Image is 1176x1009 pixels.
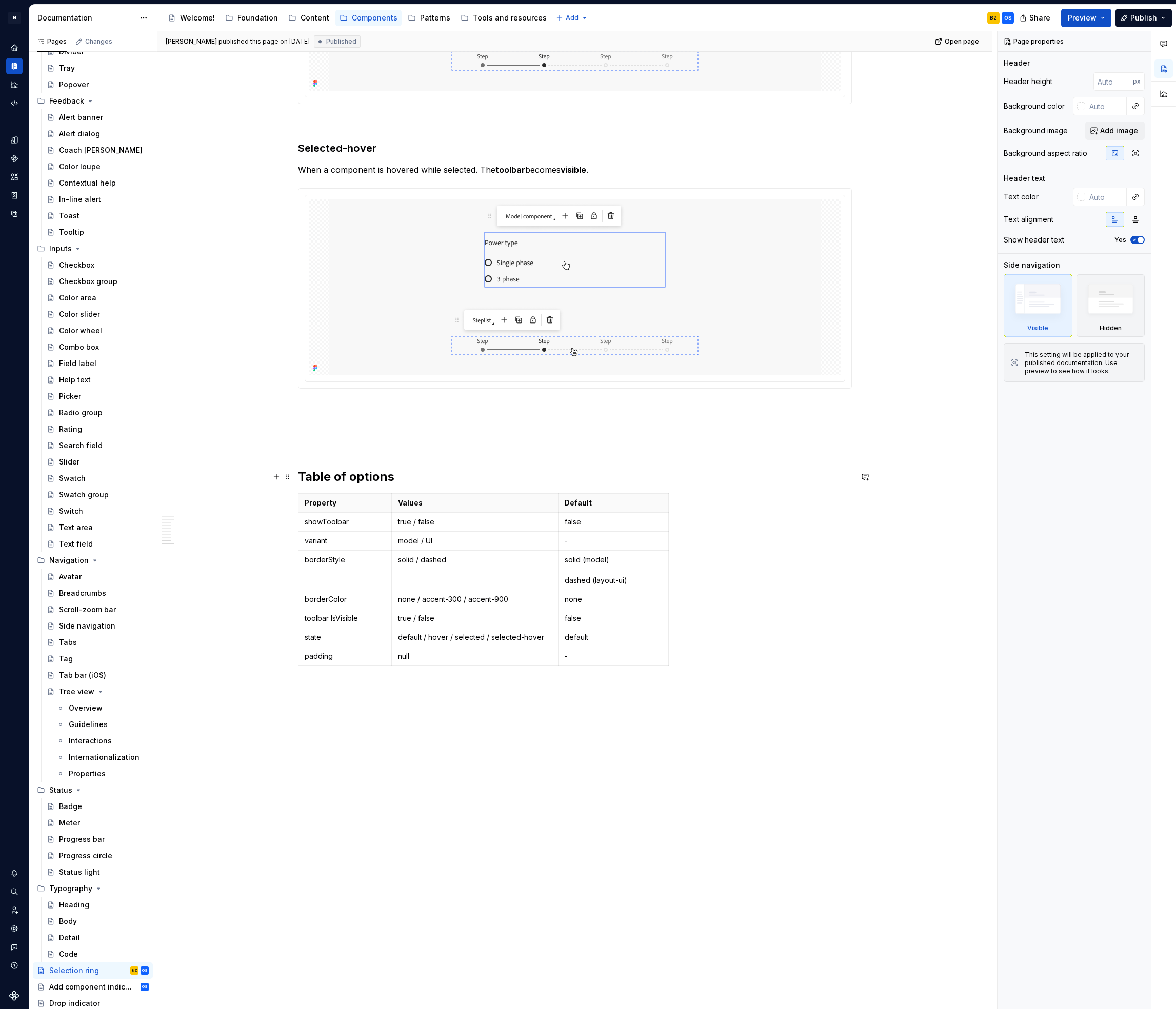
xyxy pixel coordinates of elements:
[43,897,153,913] a: Heading
[932,34,984,49] a: Open page
[52,733,153,749] a: Interactions
[6,939,23,955] button: Contact support
[59,145,143,155] div: Coach [PERSON_NAME]
[43,44,153,60] a: Divider
[565,632,662,642] p: default
[59,227,84,237] div: Tooltip
[43,503,153,519] a: Switch
[305,517,386,527] p: showToolbar
[142,965,148,976] div: OS
[166,37,217,46] span: [PERSON_NAME]
[43,388,153,405] a: Picker
[59,949,78,959] div: Code
[1061,9,1111,27] button: Preview
[59,637,77,648] div: Tabs
[1093,72,1133,91] input: Auto
[59,440,103,451] div: Search field
[305,498,386,508] p: Property
[565,613,662,623] p: false
[52,749,153,765] a: Internationalization
[85,37,112,46] div: Changes
[59,654,73,664] div: Tag
[59,276,117,287] div: Checkbox group
[298,469,852,485] h2: Table of options
[59,260,94,270] div: Checkbox
[1100,324,1122,332] div: Hidden
[495,165,525,175] strong: toolbar
[221,10,282,26] a: Foundation
[43,60,153,76] a: Tray
[237,13,278,23] div: Foundation
[1027,324,1048,332] div: Visible
[49,555,89,566] div: Navigation
[1004,148,1087,158] div: Background aspect ratio
[59,293,96,303] div: Color area
[43,831,153,847] a: Progress bar
[59,63,75,73] div: Tray
[59,834,105,844] div: Progress bar
[6,58,23,74] a: Documentation
[6,902,23,918] a: Invite team
[6,132,23,148] div: Design tokens
[398,517,552,527] p: true / false
[1130,13,1157,23] span: Publish
[69,736,112,746] div: Interactions
[990,14,997,22] div: BZ
[305,632,386,642] p: state
[43,569,153,585] a: Avatar
[1085,97,1127,115] input: Auto
[305,555,386,565] p: borderStyle
[49,998,100,1008] div: Drop indicator
[1004,274,1072,337] div: Visible
[43,585,153,601] a: Breadcrumbs
[404,10,454,26] a: Patterns
[9,991,19,1001] a: Supernova Logo
[561,165,586,175] strong: visible
[43,946,153,962] a: Code
[1004,126,1068,136] div: Background image
[6,865,23,881] div: Notifications
[33,880,153,897] div: Typography
[6,150,23,167] a: Components
[43,798,153,815] a: Badge
[6,169,23,185] div: Assets
[566,14,579,22] span: Add
[52,700,153,716] a: Overview
[59,375,91,385] div: Help text
[43,487,153,503] a: Swatch group
[398,536,552,546] p: model / UI
[1004,76,1052,87] div: Header height
[43,815,153,831] a: Meter
[305,613,386,623] p: toolbar IsVisible
[6,206,23,222] a: Data sources
[6,920,23,937] a: Settings
[1029,13,1050,23] span: Share
[37,37,67,46] div: Pages
[6,95,23,111] div: Code automation
[59,178,116,188] div: Contextual help
[1077,274,1145,337] div: Hidden
[59,621,115,631] div: Side navigation
[43,224,153,240] a: Tooltip
[553,11,591,25] button: Add
[43,175,153,191] a: Contextual help
[69,703,103,713] div: Overview
[6,76,23,93] div: Analytics
[565,651,662,661] p: -
[43,405,153,421] a: Radio group
[1014,9,1057,27] button: Share
[6,883,23,900] button: Search ⌘K
[565,594,662,604] p: none
[59,670,106,680] div: Tab bar (iOS)
[1004,192,1039,202] div: Text color
[43,322,153,339] a: Color wheel
[43,273,153,290] a: Checkbox group
[1025,351,1138,375] div: This setting will be applied to your published documentation. Use preview to see how it looks.
[69,719,108,730] div: Guidelines
[49,244,72,254] div: Inputs
[59,162,101,172] div: Color loupe
[398,632,552,642] p: default / hover / selected / selected-hover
